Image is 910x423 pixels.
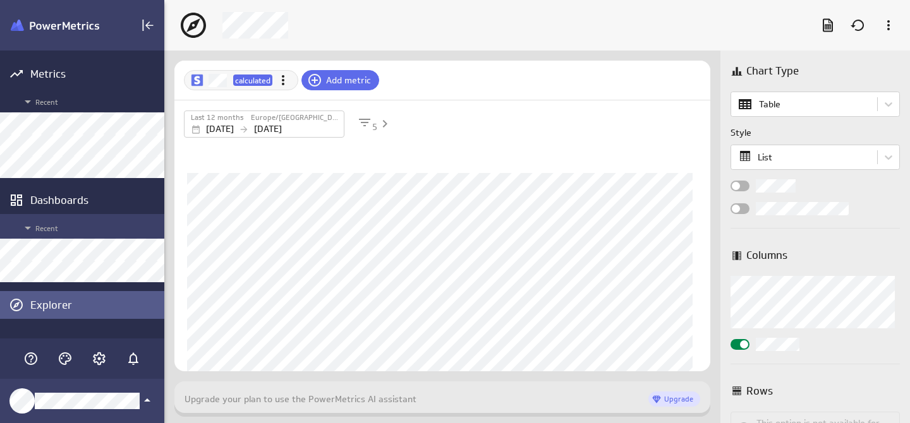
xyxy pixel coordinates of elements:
svg: Account and settings [92,351,107,366]
span: Add metrics to Explorer [301,70,379,93]
div: Notifications [123,348,144,369]
div: Change aggregation for MRR [233,74,273,86]
div: Last 12 monthsEurope/[GEOGRAPHIC_DATA][DATE][DATE] [184,110,344,138]
div: Filters [184,110,704,138]
div: Help & PowerMetrics Assistant [20,348,42,369]
div: Apply member filter [357,115,704,133]
span: Recent [20,94,158,109]
div: Themes [54,348,76,369]
div: Dashboards [30,193,161,207]
div: More actions [878,15,899,36]
span: Add metric [326,74,371,86]
div: Reset Explorer and remove all metrics and settings [847,15,869,36]
button: Add metric [301,70,379,90]
div: Account and settings [88,348,110,369]
p: Columns [746,247,787,263]
img: image1969453350040672647.png [191,74,203,86]
span: Recent [20,220,158,235]
div: Explorer [30,298,161,312]
img: Klipfolio PowerMetrics Banner [11,20,99,32]
div: Nov 01 2024 to Oct 31 2025 Europe/Bucharest (GMT+2:00) [184,110,344,138]
label: Style [731,126,900,140]
p: Rows [746,383,773,399]
div: Collapse [137,15,159,36]
div: Widget Properties [720,51,910,423]
label: Last 12 months [191,112,243,123]
div: Metrics [30,67,161,81]
p: [DATE] [254,122,282,136]
div: Change aggregation for MRR [233,74,272,86]
span: Upgrade [658,394,700,403]
svg: Themes [58,351,73,366]
div: Select a different metric [185,74,272,87]
div: Metric actions [276,73,291,88]
p: Chart Type [746,63,799,79]
label: Europe/[GEOGRAPHIC_DATA] [251,112,341,123]
div: Filters applied: 5 [357,115,377,133]
button: 5 [357,115,392,133]
p: [DATE] [206,122,234,136]
div: Download visualization data as CSV [817,15,839,36]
